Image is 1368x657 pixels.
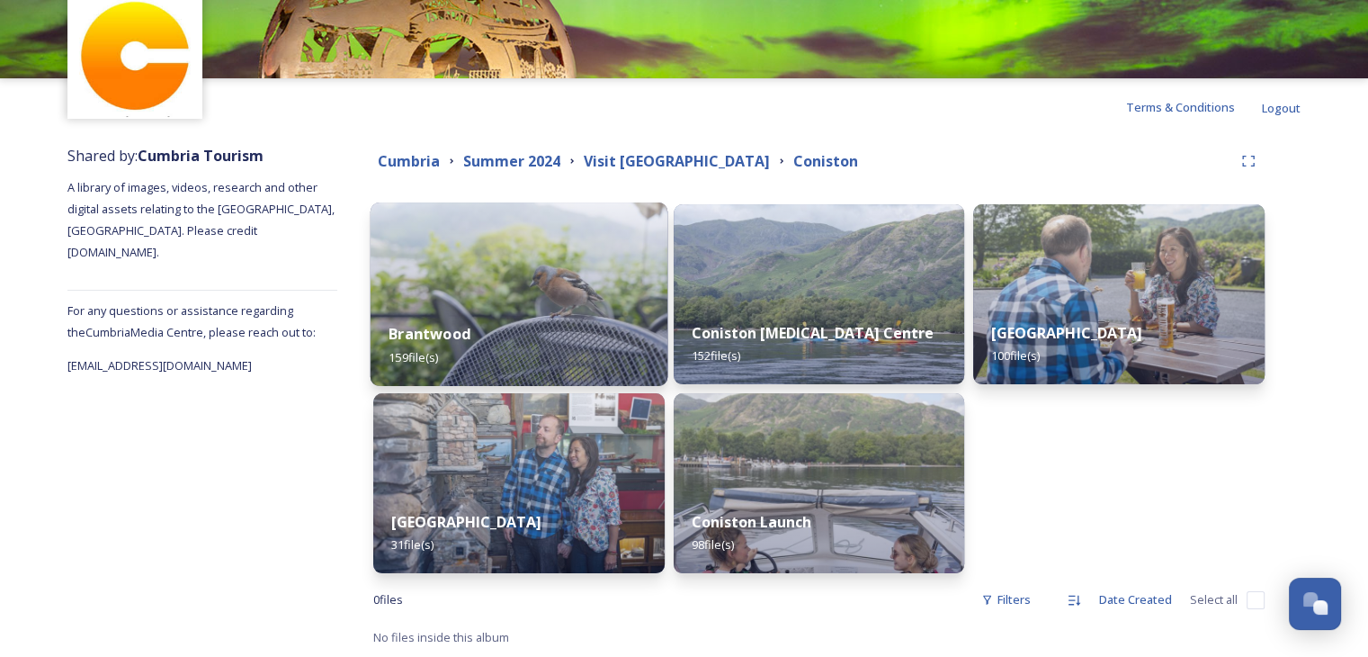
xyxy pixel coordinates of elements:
strong: Cumbria Tourism [138,146,264,166]
strong: Summer 2024 [463,151,560,171]
strong: Cumbria [378,151,440,171]
span: Logout [1262,100,1301,116]
strong: [GEOGRAPHIC_DATA] [991,323,1141,343]
span: A library of images, videos, research and other digital assets relating to the [GEOGRAPHIC_DATA],... [67,179,337,260]
img: CUMBRIATOURISM_240715_PaulMitchell_ConistonLaunch_-18.jpg [674,393,965,573]
span: Shared by: [67,146,264,166]
div: Date Created [1090,582,1181,617]
span: 100 file(s) [991,347,1040,364]
span: 98 file(s) [692,536,734,553]
span: 0 file s [373,591,403,608]
strong: Brantwood [389,324,470,344]
img: CUMBRIATOURISM_240606_PaulMitchell_RuskinMuseum_-17.jpg [373,393,665,573]
img: CUMBRIATOURISM_240606_PaulMitchell_Brantwood_-1.jpg [371,202,667,386]
button: Open Chat [1289,578,1341,630]
span: Terms & Conditions [1126,99,1235,115]
a: Terms & Conditions [1126,96,1262,118]
span: [EMAIL_ADDRESS][DOMAIN_NAME] [67,357,252,373]
strong: Coniston [MEDICAL_DATA] Centre [692,323,934,343]
span: 159 file(s) [389,348,438,364]
strong: Coniston Launch [692,512,811,532]
span: Select all [1190,591,1238,608]
strong: Visit [GEOGRAPHIC_DATA] [584,151,770,171]
span: 31 file(s) [391,536,434,553]
img: CUMBRIATOURISM_240606_PaulMitchell_ConistonInn_-32.jpg [973,204,1265,384]
span: 152 file(s) [692,347,740,364]
img: CUMBRIATOURISM_240715_PaulMitchell_ConistonWatersportsCentre_-72.jpg [674,204,965,384]
span: For any questions or assistance regarding the Cumbria Media Centre, please reach out to: [67,302,316,340]
strong: Coniston [793,151,858,171]
strong: [GEOGRAPHIC_DATA] [391,512,541,532]
div: Filters [972,582,1040,617]
span: No files inside this album [373,629,509,645]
